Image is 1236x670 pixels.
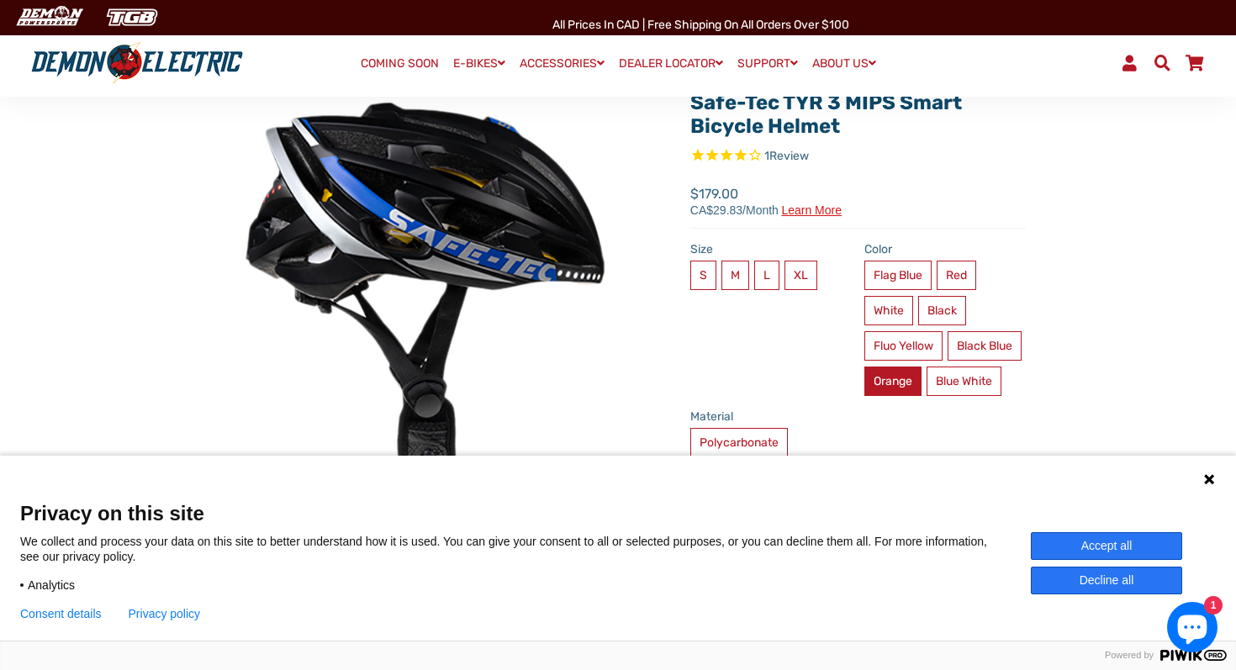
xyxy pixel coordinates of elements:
a: ABOUT US [806,51,882,76]
a: Privacy policy [129,607,201,620]
label: Blue White [927,367,1001,396]
label: White [864,296,913,325]
button: Decline all [1031,567,1182,594]
p: We collect and process your data on this site to better understand how it is used. You can give y... [20,534,1031,564]
label: M [721,261,749,290]
a: ACCESSORIES [514,51,610,76]
img: TGB Canada [98,3,166,31]
label: S [690,261,716,290]
button: Accept all [1031,532,1182,560]
label: Fluo Yellow [864,331,943,361]
span: 1 reviews [764,149,809,163]
a: SUPPORT [732,51,804,76]
img: Demon Electric logo [25,41,249,85]
label: Black Blue [948,331,1022,361]
label: Orange [864,367,922,396]
a: E-BIKES [447,51,511,76]
label: XL [784,261,817,290]
span: Privacy on this site [20,501,1216,525]
span: Review [769,149,809,163]
inbox-online-store-chat: Shopify online store chat [1162,602,1223,657]
label: Polycarbonate [690,428,788,457]
span: Analytics [28,578,75,593]
a: COMING SOON [355,52,445,76]
span: Rated 4.0 out of 5 stars 1 reviews [690,147,1026,166]
label: Size [690,240,852,258]
label: Material [690,408,1026,425]
a: Safe-Tec TYR 3 MIPS Smart Bicycle Helmet [690,91,962,139]
label: Flag Blue [864,261,932,290]
label: Black [918,296,966,325]
label: Color [864,240,1026,258]
span: All Prices in CAD | Free shipping on all orders over $100 [552,18,849,32]
button: Consent details [20,607,102,620]
span: $179.00 [690,184,842,216]
img: Demon Electric [8,3,89,31]
label: Red [937,261,976,290]
span: Powered by [1098,650,1160,661]
a: DEALER LOCATOR [613,51,729,76]
label: L [754,261,779,290]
